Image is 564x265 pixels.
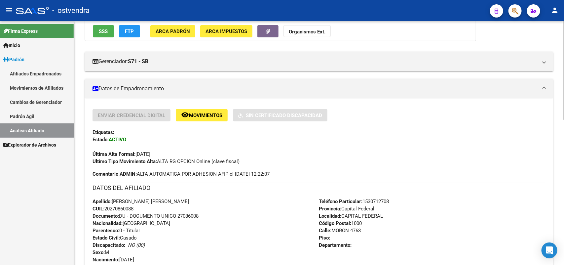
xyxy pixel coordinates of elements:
span: ARCA Padrón [156,28,190,34]
span: [GEOGRAPHIC_DATA] [93,220,170,226]
mat-panel-title: Gerenciador: [93,58,538,65]
span: 20270860088 [93,206,133,212]
strong: Departamento: [319,242,352,248]
mat-expansion-panel-header: Gerenciador:S71 - SB [85,52,553,71]
mat-panel-title: Datos de Empadronamiento [93,85,538,92]
span: Padrón [3,56,24,63]
strong: Teléfono Particular: [319,199,363,204]
span: Casado [93,235,137,241]
div: Open Intercom Messenger [542,243,557,258]
strong: Documento: [93,213,119,219]
span: Capital Federal [319,206,375,212]
span: 1530712708 [319,199,389,204]
i: NO (00) [128,242,145,248]
span: [PERSON_NAME] [PERSON_NAME] [93,199,189,204]
span: CAPITAL FEDERAL [319,213,383,219]
span: FTP [125,28,134,34]
strong: Provincia: [319,206,342,212]
strong: Nacimiento: [93,257,119,263]
span: ALTA RG OPCION Online (clave fiscal) [93,158,240,164]
strong: Apellido: [93,199,112,204]
mat-icon: menu [5,6,13,14]
strong: CUIL: [93,206,104,212]
strong: Piso: [319,235,330,241]
span: ARCA Impuestos [206,28,247,34]
strong: Calle: [319,228,332,234]
span: [DATE] [93,151,150,157]
span: Inicio [3,42,20,49]
button: Movimientos [176,109,228,121]
strong: Etiquetas: [93,129,114,135]
span: Sin Certificado Discapacidad [246,112,322,118]
strong: Estado: [93,137,109,143]
strong: Nacionalidad: [93,220,123,226]
strong: Código Postal: [319,220,352,226]
h3: DATOS DEL AFILIADO [93,183,545,193]
span: ALTA AUTOMATICA POR ADHESION AFIP el [DATE] 12:22:07 [93,170,270,178]
button: Enviar Credencial Digital [93,109,170,121]
strong: Comentario ADMIN: [93,171,137,177]
button: Organismos Ext. [283,25,331,37]
span: - ostvendra [52,3,90,18]
strong: Discapacitado: [93,242,125,248]
strong: Localidad: [319,213,342,219]
mat-expansion-panel-header: Datos de Empadronamiento [85,79,553,99]
button: SSS [93,25,114,37]
span: [DATE] [93,257,134,263]
strong: Organismos Ext. [289,29,325,35]
button: ARCA Impuestos [200,25,252,37]
span: 1000 [319,220,362,226]
mat-icon: person [551,6,559,14]
mat-icon: remove_red_eye [181,111,189,119]
span: Enviar Credencial Digital [98,112,165,118]
span: Movimientos [189,112,222,118]
strong: S71 - SB [128,58,148,65]
span: SSS [99,28,108,34]
span: MORON 4763 [319,228,361,234]
strong: ACTIVO [109,137,126,143]
strong: Estado Civil: [93,235,120,241]
span: 0 - Titular [93,228,140,234]
button: Sin Certificado Discapacidad [233,109,327,121]
span: DU - DOCUMENTO UNICO 27086008 [93,213,199,219]
strong: Parentesco: [93,228,119,234]
strong: Ultimo Tipo Movimiento Alta: [93,158,157,164]
strong: Sexo: [93,249,105,255]
span: M [93,249,109,255]
button: ARCA Padrón [150,25,195,37]
span: Firma Express [3,27,38,35]
strong: Última Alta Formal: [93,151,135,157]
button: FTP [119,25,140,37]
span: Explorador de Archivos [3,141,56,149]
